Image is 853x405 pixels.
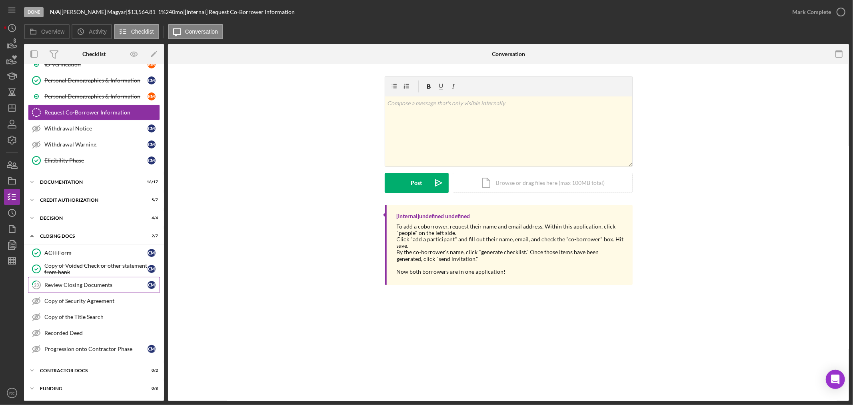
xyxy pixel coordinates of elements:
[397,249,625,262] div: By the co-borrower's name, click "generate checklist." Once those items have been generated, clic...
[148,92,156,100] div: R M
[44,125,148,132] div: Withdrawal Notice
[144,386,158,391] div: 0 / 8
[28,152,160,168] a: Eligibility PhaseCM
[148,249,156,257] div: C M
[50,9,62,15] div: |
[144,180,158,184] div: 16 / 17
[28,120,160,136] a: Withdrawal NoticeCM
[185,28,218,35] label: Conversation
[28,341,160,357] a: Progression onto Contractor PhaseCM
[114,24,159,39] button: Checklist
[183,9,295,15] div: | [Internal] Request Co-Borrower Information
[411,173,422,193] div: Post
[148,265,156,273] div: C M
[24,24,70,39] button: Overview
[148,140,156,148] div: C M
[24,7,44,17] div: Done
[826,370,845,389] div: Open Intercom Messenger
[492,51,525,57] div: Conversation
[28,261,160,277] a: Copy of Voided Check or other statement from bankCM
[144,216,158,221] div: 4 / 4
[28,72,160,88] a: Personal Demographics & InformationCM
[148,156,156,164] div: C M
[4,385,20,401] button: RC
[44,282,148,288] div: Review Closing Documents
[28,245,160,261] a: ACH FormCM
[44,109,160,116] div: Request Co-Borrower Information
[89,28,106,35] label: Activity
[168,24,224,39] button: Conversation
[40,216,138,221] div: Decision
[148,60,156,68] div: R M
[44,77,148,84] div: Personal Demographics & Information
[397,223,625,236] div: To add a coborrower, request their name and email address. Within this application, click "people...
[385,173,449,193] button: Post
[166,9,183,15] div: 240 mo
[397,269,625,275] div: Now both borrowers are in one application!
[44,330,160,336] div: Recorded Deed
[28,88,160,104] a: Personal Demographics & InformationRM
[40,368,138,373] div: Contractor Docs
[62,9,128,15] div: [PERSON_NAME] Magyar |
[44,263,148,275] div: Copy of Voided Check or other statement from bank
[9,391,15,395] text: RC
[34,282,39,287] tspan: 23
[44,157,148,164] div: Eligibility Phase
[28,309,160,325] a: Copy of the Title Search
[44,250,148,256] div: ACH Form
[40,180,138,184] div: Documentation
[397,236,625,249] div: Click "add a participant" and fill out their name, email, and check the "co-borrower" box. Hit save.
[131,28,154,35] label: Checklist
[158,9,166,15] div: 1 %
[128,9,158,15] div: $13,564.81
[28,104,160,120] a: Request Co-Borrower Information
[397,213,470,219] div: [Internal] undefined undefined
[41,28,64,35] label: Overview
[144,368,158,373] div: 0 / 2
[28,136,160,152] a: Withdrawal WarningCM
[148,76,156,84] div: C M
[82,51,106,57] div: Checklist
[28,277,160,293] a: 23Review Closing DocumentsCM
[50,8,60,15] b: N/A
[28,325,160,341] a: Recorded Deed
[44,61,148,68] div: ID Verification
[144,198,158,202] div: 5 / 7
[784,4,849,20] button: Mark Complete
[44,314,160,320] div: Copy of the Title Search
[148,345,156,353] div: C M
[40,198,138,202] div: CREDIT AUTHORIZATION
[148,124,156,132] div: C M
[44,298,160,304] div: Copy of Security Agreement
[144,234,158,239] div: 2 / 7
[44,346,148,352] div: Progression onto Contractor Phase
[44,141,148,148] div: Withdrawal Warning
[28,56,160,72] a: ID VerificationRM
[28,293,160,309] a: Copy of Security Agreement
[40,386,138,391] div: Funding
[792,4,831,20] div: Mark Complete
[72,24,112,39] button: Activity
[148,281,156,289] div: C M
[44,93,148,100] div: Personal Demographics & Information
[40,234,138,239] div: CLOSING DOCS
